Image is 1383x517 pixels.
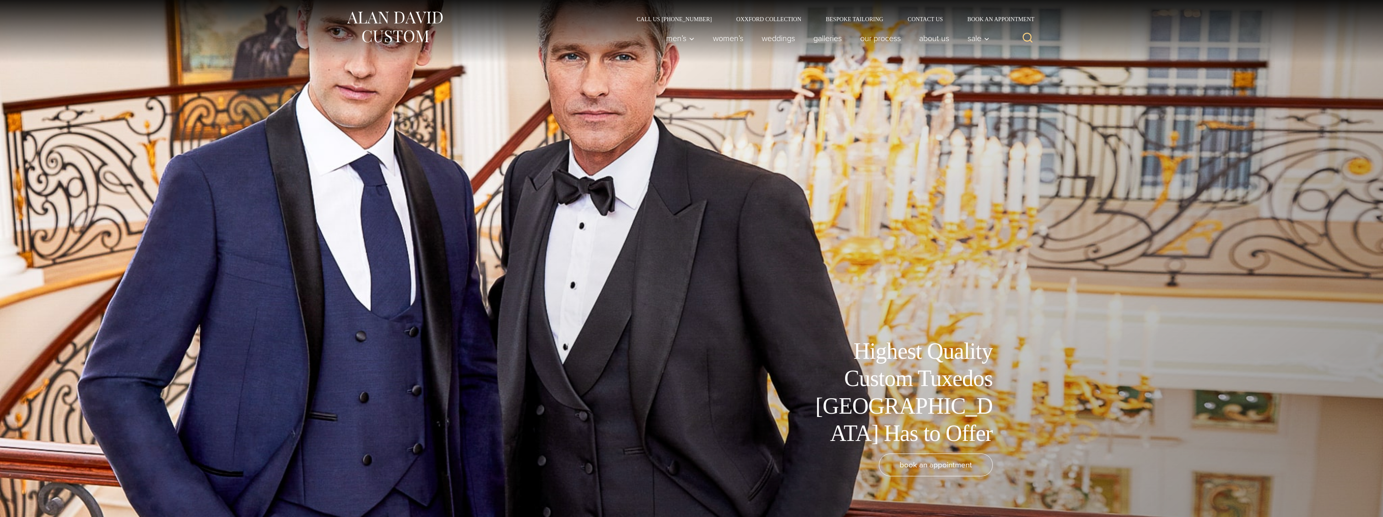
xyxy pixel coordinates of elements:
[900,459,972,471] span: book an appointment
[851,30,910,46] a: Our Process
[752,30,804,46] a: weddings
[625,16,1038,22] nav: Secondary Navigation
[810,338,993,447] h1: Highest Quality Custom Tuxedos [GEOGRAPHIC_DATA] Has to Offer
[1018,28,1038,48] button: View Search Form
[625,16,724,22] a: Call Us [PHONE_NUMBER]
[704,30,752,46] a: Women’s
[896,16,955,22] a: Contact Us
[724,16,813,22] a: Oxxford Collection
[955,16,1037,22] a: Book an Appointment
[804,30,851,46] a: Galleries
[346,9,444,45] img: Alan David Custom
[910,30,958,46] a: About Us
[813,16,895,22] a: Bespoke Tailoring
[666,34,695,42] span: Men’s
[968,34,990,42] span: Sale
[657,30,994,46] nav: Primary Navigation
[879,454,993,476] a: book an appointment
